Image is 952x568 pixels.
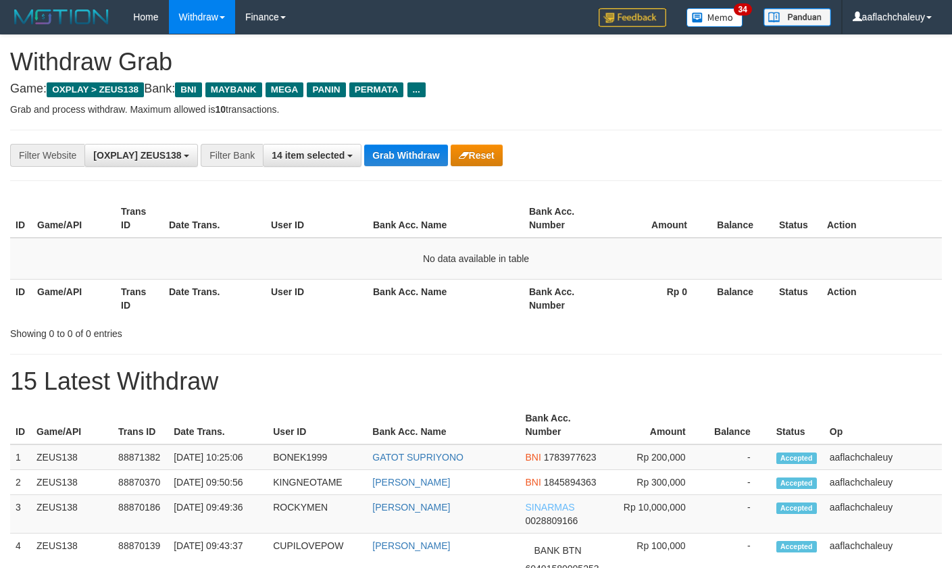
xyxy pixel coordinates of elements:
span: BANK BTN [525,539,590,562]
td: [DATE] 09:49:36 [168,495,268,534]
td: 88870370 [113,470,168,495]
th: Op [824,406,942,444]
th: Rp 0 [607,279,707,317]
td: [DATE] 09:50:56 [168,470,268,495]
span: Accepted [776,477,817,489]
th: ID [10,199,32,238]
th: Game/API [32,199,116,238]
th: Bank Acc. Number [524,199,607,238]
td: ZEUS138 [31,470,113,495]
div: Filter Bank [201,144,263,167]
a: [PERSON_NAME] [372,477,450,488]
td: ZEUS138 [31,495,113,534]
span: MEGA [266,82,304,97]
td: 3 [10,495,31,534]
button: [OXPLAY] ZEUS138 [84,144,198,167]
span: 34 [734,3,752,16]
p: Grab and process withdraw. Maximum allowed is transactions. [10,103,942,116]
td: Rp 300,000 [609,470,706,495]
img: panduan.png [763,8,831,26]
th: Status [774,279,822,317]
span: BNI [525,477,541,488]
th: Amount [609,406,706,444]
th: Action [822,279,942,317]
span: OXPLAY > ZEUS138 [47,82,144,97]
div: Showing 0 to 0 of 0 entries [10,321,386,340]
span: PERMATA [349,82,404,97]
th: Balance [707,279,774,317]
span: 14 item selected [272,150,345,161]
th: Date Trans. [164,279,266,317]
a: [PERSON_NAME] [372,502,450,513]
th: Trans ID [116,279,164,317]
th: User ID [266,279,368,317]
td: aaflachchaleuy [824,444,942,470]
td: ZEUS138 [31,444,113,470]
td: 1 [10,444,31,470]
span: Accepted [776,541,817,552]
th: Game/API [31,406,113,444]
td: No data available in table [10,238,942,280]
span: [OXPLAY] ZEUS138 [93,150,181,161]
td: ROCKYMEN [268,495,367,534]
h1: Withdraw Grab [10,49,942,76]
th: ID [10,279,32,317]
th: Action [822,199,942,238]
td: 88870186 [113,495,168,534]
th: Date Trans. [164,199,266,238]
strong: 10 [215,104,226,115]
h1: 15 Latest Withdraw [10,368,942,395]
th: Balance [706,406,771,444]
span: Accepted [776,502,817,514]
td: aaflachchaleuy [824,495,942,534]
th: Balance [707,199,774,238]
td: 2 [10,470,31,495]
span: BNI [175,82,201,97]
span: Accepted [776,453,817,464]
div: Filter Website [10,144,84,167]
span: PANIN [307,82,345,97]
td: - [706,495,771,534]
span: Copy 0028809166 to clipboard [525,515,578,526]
th: Bank Acc. Number [524,279,607,317]
a: [PERSON_NAME] [372,540,450,551]
h4: Game: Bank: [10,82,942,96]
td: Rp 200,000 [609,444,706,470]
th: Trans ID [116,199,164,238]
img: Button%20Memo.svg [686,8,743,27]
button: 14 item selected [263,144,361,167]
span: Copy 1783977623 to clipboard [544,452,597,463]
th: ID [10,406,31,444]
span: SINARMAS [525,502,574,513]
td: 88871382 [113,444,168,470]
th: User ID [268,406,367,444]
button: Reset [451,145,503,166]
th: Bank Acc. Number [520,406,608,444]
td: Rp 10,000,000 [609,495,706,534]
th: Game/API [32,279,116,317]
a: GATOT SUPRIYONO [372,452,464,463]
th: User ID [266,199,368,238]
span: Copy 1845894363 to clipboard [544,477,597,488]
img: MOTION_logo.png [10,7,113,27]
th: Date Trans. [168,406,268,444]
td: KINGNEOTAME [268,470,367,495]
th: Bank Acc. Name [367,406,520,444]
td: - [706,470,771,495]
span: MAYBANK [205,82,262,97]
th: Status [771,406,824,444]
button: Grab Withdraw [364,145,447,166]
th: Trans ID [113,406,168,444]
td: [DATE] 10:25:06 [168,444,268,470]
td: aaflachchaleuy [824,470,942,495]
span: BNI [525,452,541,463]
th: Amount [607,199,707,238]
img: Feedback.jpg [599,8,666,27]
td: BONEK1999 [268,444,367,470]
span: ... [407,82,426,97]
th: Bank Acc. Name [368,279,524,317]
th: Bank Acc. Name [368,199,524,238]
th: Status [774,199,822,238]
td: - [706,444,771,470]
